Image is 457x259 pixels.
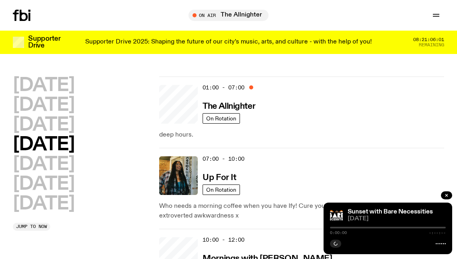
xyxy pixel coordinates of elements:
button: [DATE] [13,96,74,114]
span: 10:00 - 12:00 [203,236,244,244]
a: Sunset with Bare Necessities [348,209,433,215]
button: Jump to now [13,223,50,231]
span: 08:21:06:01 [413,37,444,42]
h3: Up For It [203,174,236,182]
a: On Rotation [203,113,240,124]
img: Ify - a Brown Skin girl with black braided twists, looking up to the side with her tongue stickin... [159,156,198,195]
span: [DATE] [348,216,446,222]
button: [DATE] [13,116,74,134]
span: 07:00 - 10:00 [203,155,244,163]
span: Remaining [419,43,444,47]
img: Bare Necessities [330,209,343,222]
h3: The Allnighter [203,102,255,111]
span: -:--:-- [429,231,446,235]
button: [DATE] [13,77,74,95]
span: 0:00:00 [330,231,347,235]
span: Jump to now [16,224,47,229]
button: [DATE] [13,175,74,193]
span: On Rotation [206,186,236,193]
h3: Supporter Drive [28,35,60,49]
button: On AirThe Allnighter [189,10,268,21]
span: On Rotation [206,115,236,121]
button: [DATE] [13,195,74,213]
span: 01:00 - 07:00 [203,84,244,91]
a: The Allnighter [203,101,255,111]
a: On Rotation [203,184,240,195]
p: Who needs a morning coffee when you have Ify! Cure your early morning grog w/ SMAC, chat and extr... [159,201,444,221]
p: Supporter Drive 2025: Shaping the future of our city’s music, arts, and culture - with the help o... [85,39,372,46]
button: [DATE] [13,136,74,154]
a: Up For It [203,172,236,182]
p: deep hours. [159,130,444,140]
button: [DATE] [13,155,74,174]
